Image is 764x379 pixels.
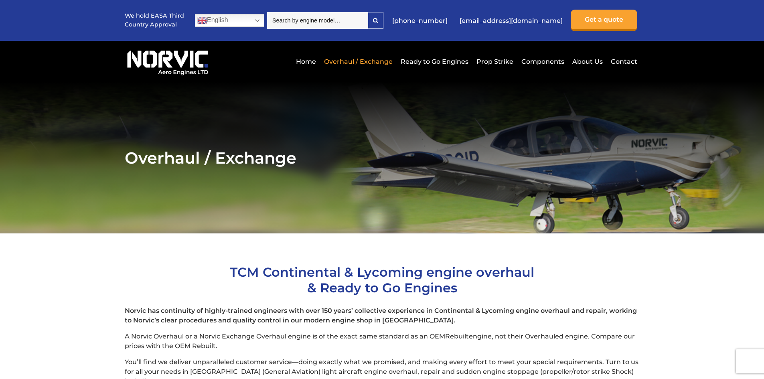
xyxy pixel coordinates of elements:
[125,332,639,351] p: A Norvic Overhaul or a Norvic Exchange Overhaul engine is of the exact same standard as an OEM en...
[445,332,469,340] span: Rebuilt
[474,52,515,71] a: Prop Strike
[456,11,567,30] a: [EMAIL_ADDRESS][DOMAIN_NAME]
[294,52,318,71] a: Home
[267,12,368,29] input: Search by engine model…
[125,12,185,29] p: We hold EASA Third Country Approval
[197,16,207,25] img: en
[322,52,395,71] a: Overhaul / Exchange
[570,52,605,71] a: About Us
[519,52,566,71] a: Components
[230,264,534,296] span: TCM Continental & Lycoming engine overhaul & Ready to Go Engines
[125,148,639,168] h2: Overhaul / Exchange
[571,10,637,31] a: Get a quote
[609,52,637,71] a: Contact
[125,47,211,76] img: Norvic Aero Engines logo
[195,14,264,27] a: English
[388,11,452,30] a: [PHONE_NUMBER]
[125,307,637,324] strong: Norvic has continuity of highly-trained engineers with over 150 years’ collective experience in C...
[399,52,470,71] a: Ready to Go Engines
